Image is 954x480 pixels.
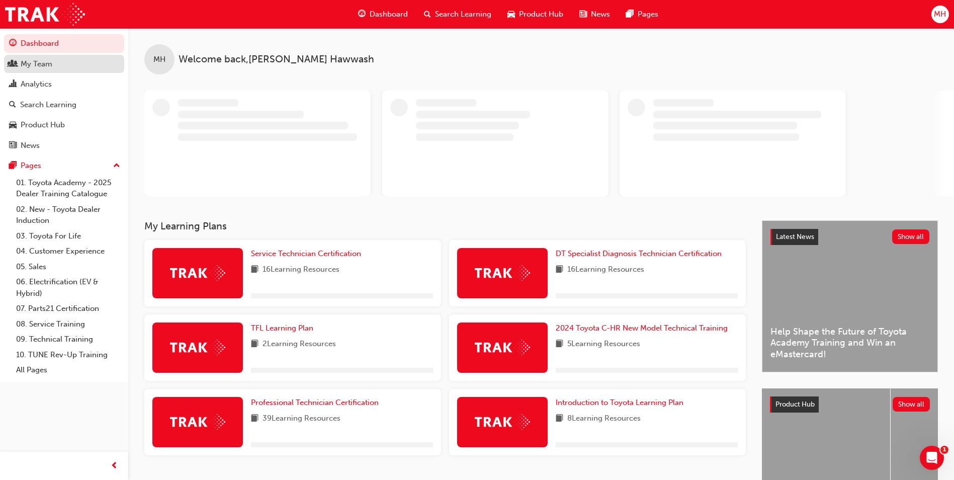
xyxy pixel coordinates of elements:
[263,264,339,276] span: 16 Learning Resources
[556,397,687,409] a: Introduction to Toyota Learning Plan
[12,274,124,301] a: 06. Electrification (EV & Hybrid)
[251,264,258,276] span: book-icon
[638,9,658,20] span: Pages
[9,162,17,171] span: pages-icon
[9,60,17,69] span: people-icon
[556,264,563,276] span: book-icon
[9,101,16,110] span: search-icon
[4,116,124,134] a: Product Hub
[770,326,929,360] span: Help Shape the Future of Toyota Academy Training and Win an eMastercard!
[12,316,124,332] a: 08. Service Training
[9,39,17,48] span: guage-icon
[21,58,52,70] div: My Team
[4,156,124,175] button: Pages
[519,9,563,20] span: Product Hub
[12,362,124,378] a: All Pages
[251,413,258,425] span: book-icon
[12,332,124,347] a: 09. Technical Training
[21,119,65,131] div: Product Hub
[251,338,258,351] span: book-icon
[4,55,124,73] a: My Team
[170,265,225,281] img: Trak
[567,338,640,351] span: 5 Learning Resources
[251,397,383,409] a: Professional Technician Certification
[4,75,124,94] a: Analytics
[507,8,515,21] span: car-icon
[251,249,361,258] span: Service Technician Certification
[153,54,165,65] span: MH
[12,301,124,316] a: 07. Parts21 Certification
[762,220,938,372] a: Latest NewsShow allHelp Shape the Future of Toyota Academy Training and Win an eMastercard!
[12,347,124,363] a: 10. TUNE Rev-Up Training
[170,414,225,430] img: Trak
[370,9,408,20] span: Dashboard
[556,398,683,407] span: Introduction to Toyota Learning Plan
[626,8,634,21] span: pages-icon
[113,159,120,173] span: up-icon
[776,232,814,241] span: Latest News
[931,6,949,23] button: MH
[920,446,944,470] iframe: Intercom live chat
[358,8,366,21] span: guage-icon
[12,228,124,244] a: 03. Toyota For Life
[251,323,317,334] a: TFL Learning Plan
[251,324,313,333] span: TFL Learning Plan
[251,398,379,407] span: Professional Technician Certification
[770,229,929,245] a: Latest NewsShow all
[170,340,225,355] img: Trak
[111,460,118,472] span: prev-icon
[556,323,732,334] a: 2024 Toyota C-HR New Model Technical Training
[4,136,124,155] a: News
[9,80,17,89] span: chart-icon
[4,32,124,156] button: DashboardMy TeamAnalyticsSearch LearningProduct HubNews
[179,54,374,65] span: Welcome back , [PERSON_NAME] Hawwash
[567,413,641,425] span: 8 Learning Resources
[251,248,365,260] a: Service Technician Certification
[775,400,815,409] span: Product Hub
[350,4,416,25] a: guage-iconDashboard
[263,413,340,425] span: 39 Learning Resources
[556,249,722,258] span: DT Specialist Diagnosis Technician Certification
[12,244,124,259] a: 04. Customer Experience
[499,4,571,25] a: car-iconProduct Hub
[556,248,726,260] a: DT Specialist Diagnosis Technician Certification
[618,4,666,25] a: pages-iconPages
[940,446,948,454] span: 1
[20,99,76,111] div: Search Learning
[263,338,336,351] span: 2 Learning Resources
[591,9,610,20] span: News
[475,340,530,355] img: Trak
[556,338,563,351] span: book-icon
[12,202,124,228] a: 02. New - Toyota Dealer Induction
[770,396,930,413] a: Product HubShow all
[4,96,124,114] a: Search Learning
[934,9,946,20] span: MH
[416,4,499,25] a: search-iconSearch Learning
[567,264,644,276] span: 16 Learning Resources
[571,4,618,25] a: news-iconNews
[579,8,587,21] span: news-icon
[892,229,930,244] button: Show all
[9,141,17,150] span: news-icon
[21,160,41,172] div: Pages
[9,121,17,130] span: car-icon
[424,8,431,21] span: search-icon
[12,259,124,275] a: 05. Sales
[556,413,563,425] span: book-icon
[12,175,124,202] a: 01. Toyota Academy - 2025 Dealer Training Catalogue
[893,397,930,412] button: Show all
[475,414,530,430] img: Trak
[4,34,124,53] a: Dashboard
[435,9,491,20] span: Search Learning
[144,220,746,232] h3: My Learning Plans
[475,265,530,281] img: Trak
[5,3,85,26] img: Trak
[556,324,728,333] span: 2024 Toyota C-HR New Model Technical Training
[21,140,40,151] div: News
[21,78,52,90] div: Analytics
